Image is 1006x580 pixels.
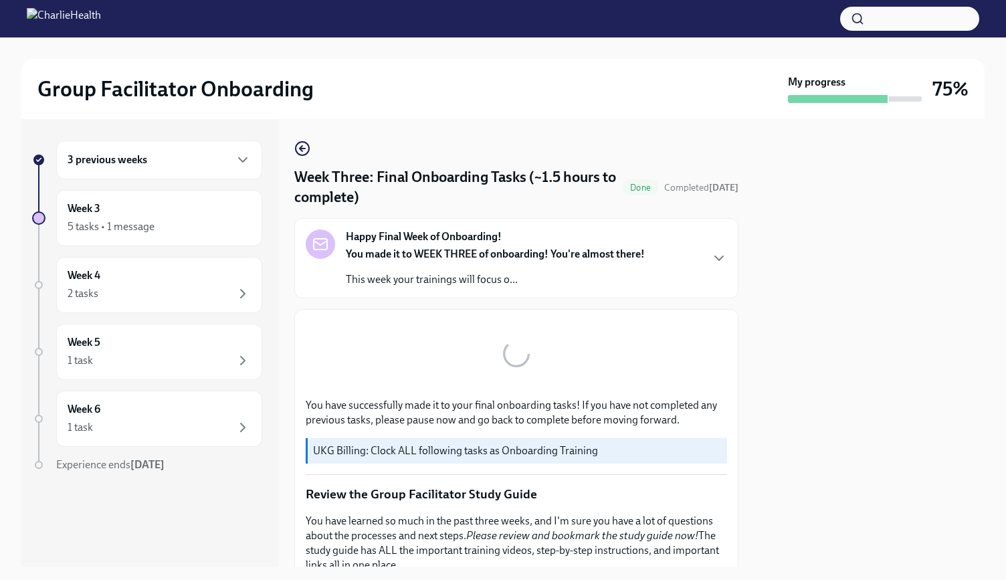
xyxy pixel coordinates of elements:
[32,190,262,246] a: Week 35 tasks • 1 message
[68,420,93,435] div: 1 task
[346,229,502,244] strong: Happy Final Week of Onboarding!
[306,486,727,503] p: Review the Group Facilitator Study Guide
[56,140,262,179] div: 3 previous weeks
[27,8,101,29] img: CharlieHealth
[664,182,738,193] span: Completed
[68,402,100,417] h6: Week 6
[313,444,722,458] p: UKG Billing: Clock ALL following tasks as Onboarding Training
[32,391,262,447] a: Week 61 task
[346,248,645,260] strong: You made it to WEEK THREE of onboarding! You're almost there!
[68,268,100,283] h6: Week 4
[709,182,738,193] strong: [DATE]
[664,181,738,194] span: October 9th, 2025 21:50
[306,398,727,427] p: You have successfully made it to your final onboarding tasks! If you have not completed any previ...
[294,167,617,207] h4: Week Three: Final Onboarding Tasks (~1.5 hours to complete)
[306,514,727,573] p: You have learned so much in the past three weeks, and I'm sure you have a lot of questions about ...
[932,77,969,101] h3: 75%
[68,353,93,368] div: 1 task
[32,324,262,380] a: Week 51 task
[788,75,845,90] strong: My progress
[68,219,155,234] div: 5 tasks • 1 message
[37,76,314,102] h2: Group Facilitator Onboarding
[622,183,659,193] span: Done
[68,286,98,301] div: 2 tasks
[346,272,645,287] p: This week your trainings will focus o...
[68,201,100,216] h6: Week 3
[130,458,165,471] strong: [DATE]
[56,458,165,471] span: Experience ends
[466,529,698,542] em: Please review and bookmark the study guide now!
[68,153,147,167] h6: 3 previous weeks
[306,320,727,387] button: Zoom image
[32,257,262,313] a: Week 42 tasks
[68,335,100,350] h6: Week 5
